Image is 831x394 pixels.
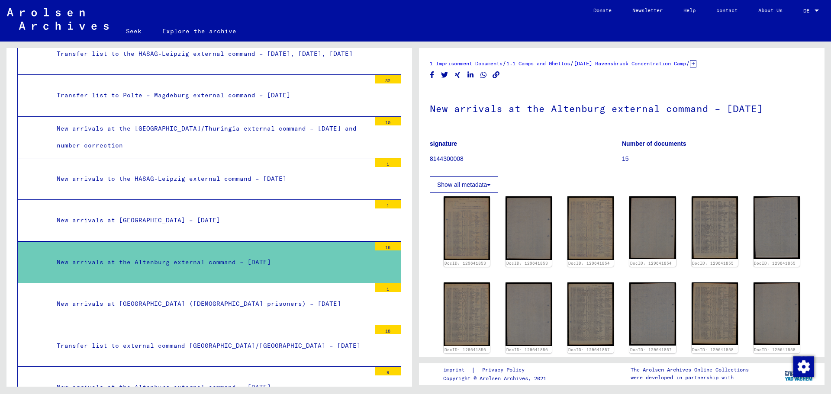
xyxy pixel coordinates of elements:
font: Show all metadata [437,181,487,188]
a: [DATE] Ravensbrück Concentration Camp [574,60,686,67]
font: 32 [385,78,390,83]
font: New arrivals at the Altenburg external command – [DATE] [57,383,271,391]
a: DocID: 129641854 [630,261,672,266]
font: Help [683,7,696,13]
font: 15 [622,155,629,162]
font: 1 [387,161,389,167]
a: Explore the archive [152,21,247,42]
font: Number of documents [622,140,686,147]
font: / [686,59,690,67]
font: DE [803,7,809,14]
a: 1.1 Camps and Ghettos [506,60,570,67]
button: Share on Twitter [440,70,449,80]
a: 1 Imprisonment Documents [430,60,502,67]
button: Share on Xing [453,70,462,80]
a: DocID: 129641858 [754,347,796,352]
font: Seek [126,27,142,35]
img: 001.jpg [692,282,738,345]
font: Privacy Policy [482,366,525,373]
font: New arrivals to the HASAG-Leipzig external command – [DATE] [57,175,287,183]
font: 1 [387,203,389,208]
a: Privacy Policy [475,365,535,375]
img: 002.jpg [629,196,676,259]
img: 002.jpg [754,196,800,259]
font: New arrivals at the Altenburg external command – [DATE] [430,103,763,115]
a: DocID: 129641856 [506,347,548,352]
img: 001.jpg [692,196,738,259]
img: Change consent [793,356,814,377]
font: 9 [387,370,389,375]
font: | [471,366,475,374]
font: 8144300008 [430,155,464,162]
font: contact [716,7,738,13]
font: The Arolsen Archives Online Collections [631,366,749,373]
img: 002.jpg [754,282,800,345]
img: 001.jpg [444,282,490,346]
img: yv_logo.png [783,363,815,384]
a: Seek [116,21,152,42]
img: 001.jpg [567,196,614,259]
img: Arolsen_neg.svg [7,8,109,30]
img: 001.jpg [444,196,490,259]
font: About Us [758,7,783,13]
img: 002.jpg [506,282,552,346]
font: / [502,59,506,67]
font: Transfer list to Polte – Magdeburg external command – [DATE] [57,91,290,99]
font: New arrivals at [GEOGRAPHIC_DATA] – [DATE] [57,216,220,224]
font: 1 [387,286,389,292]
button: Share on WhatsApp [479,70,488,80]
font: Newsletter [632,7,663,13]
a: DocID: 129641853 [506,261,548,266]
font: Transfer list to the HASAG-Leipzig external command – [DATE], [DATE], [DATE] [57,50,353,58]
font: New arrivals at the [GEOGRAPHIC_DATA]/Thuringia external command – [DATE] and number correction [57,125,357,149]
img: 001.jpg [567,282,614,346]
font: 15 [385,245,390,250]
button: Copy link [492,70,501,80]
a: DocID: 129641857 [568,347,610,352]
a: imprint [443,365,471,375]
font: were developed in partnership with [631,374,734,381]
div: Change consent [793,356,814,377]
font: New arrivals at the Altenburg external command – [DATE] [57,258,271,266]
font: Donate [593,7,612,13]
a: DocID: 129641856 [444,347,486,352]
button: Share on Facebook [428,70,437,80]
font: Transfer list to external command [GEOGRAPHIC_DATA]/[GEOGRAPHIC_DATA] – [DATE] [57,342,361,349]
a: DocID: 129641855 [692,261,734,266]
font: 10 [385,120,390,125]
font: / [570,59,574,67]
button: Share on LinkedIn [466,70,475,80]
font: Copyright © Arolsen Archives, 2021 [443,375,546,381]
a: DocID: 129641857 [630,347,672,352]
font: New arrivals at [GEOGRAPHIC_DATA] ([DEMOGRAPHIC_DATA] prisoners) – [DATE] [57,300,341,308]
a: DocID: 129641858 [692,347,734,352]
a: DocID: 129641854 [568,261,610,266]
font: signature [430,140,457,147]
img: 002.jpg [629,282,676,346]
font: 18 [385,328,390,334]
font: imprint [443,366,464,373]
img: 002.jpg [506,196,552,259]
a: DocID: 129641853 [444,261,486,266]
button: Show all metadata [430,176,498,193]
font: Explore the archive [162,27,236,35]
a: DocID: 129641855 [754,261,796,266]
